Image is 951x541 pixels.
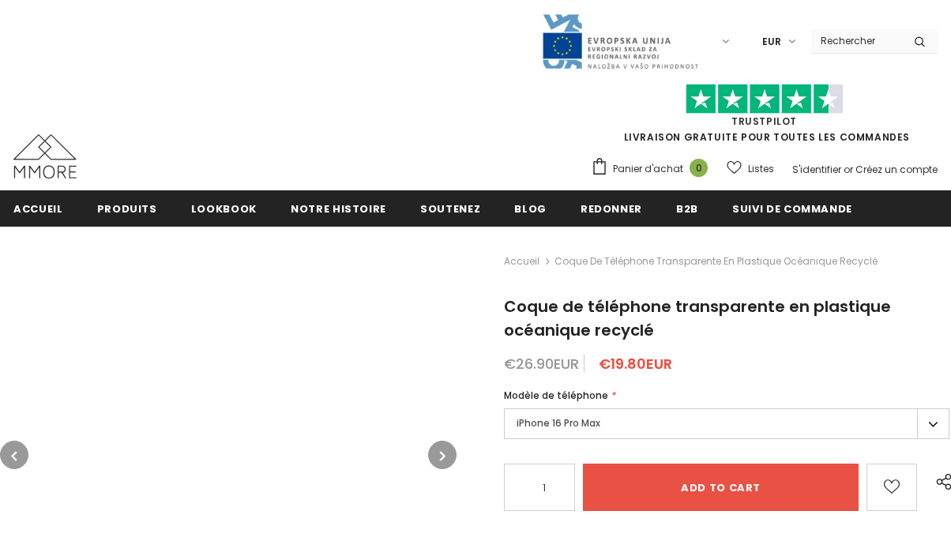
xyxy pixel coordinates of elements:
[191,201,257,216] span: Lookbook
[811,29,902,52] input: Search Site
[504,252,539,271] a: Accueil
[676,201,698,216] span: B2B
[514,190,547,226] a: Blog
[97,190,157,226] a: Produits
[13,190,63,226] a: Accueil
[191,190,257,226] a: Lookbook
[420,201,480,216] span: soutenez
[541,13,699,70] img: Javni Razpis
[514,201,547,216] span: Blog
[420,190,480,226] a: soutenez
[727,155,774,182] a: Listes
[676,190,698,226] a: B2B
[591,157,716,181] a: Panier d'achat 0
[591,91,938,144] span: LIVRAISON GRATUITE POUR TOUTES LES COMMANDES
[97,201,157,216] span: Produits
[855,163,938,176] a: Créez un compte
[504,389,608,402] span: Modèle de téléphone
[748,161,774,177] span: Listes
[504,408,949,439] label: iPhone 16 Pro Max
[762,34,781,50] span: EUR
[504,295,891,341] span: Coque de téléphone transparente en plastique océanique recyclé
[732,190,852,226] a: Suivi de commande
[291,201,386,216] span: Notre histoire
[13,134,77,178] img: Cas MMORE
[554,252,878,271] span: Coque de téléphone transparente en plastique océanique recyclé
[690,159,708,177] span: 0
[583,464,859,511] input: Add to cart
[686,84,844,115] img: Faites confiance aux étoiles pilotes
[291,190,386,226] a: Notre histoire
[613,161,683,177] span: Panier d'achat
[541,34,699,47] a: Javni Razpis
[13,201,63,216] span: Accueil
[792,163,841,176] a: S'identifier
[844,163,853,176] span: or
[731,115,797,128] a: TrustPilot
[599,354,672,374] span: €19.80EUR
[581,190,642,226] a: Redonner
[732,201,852,216] span: Suivi de commande
[581,201,642,216] span: Redonner
[504,354,579,374] span: €26.90EUR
